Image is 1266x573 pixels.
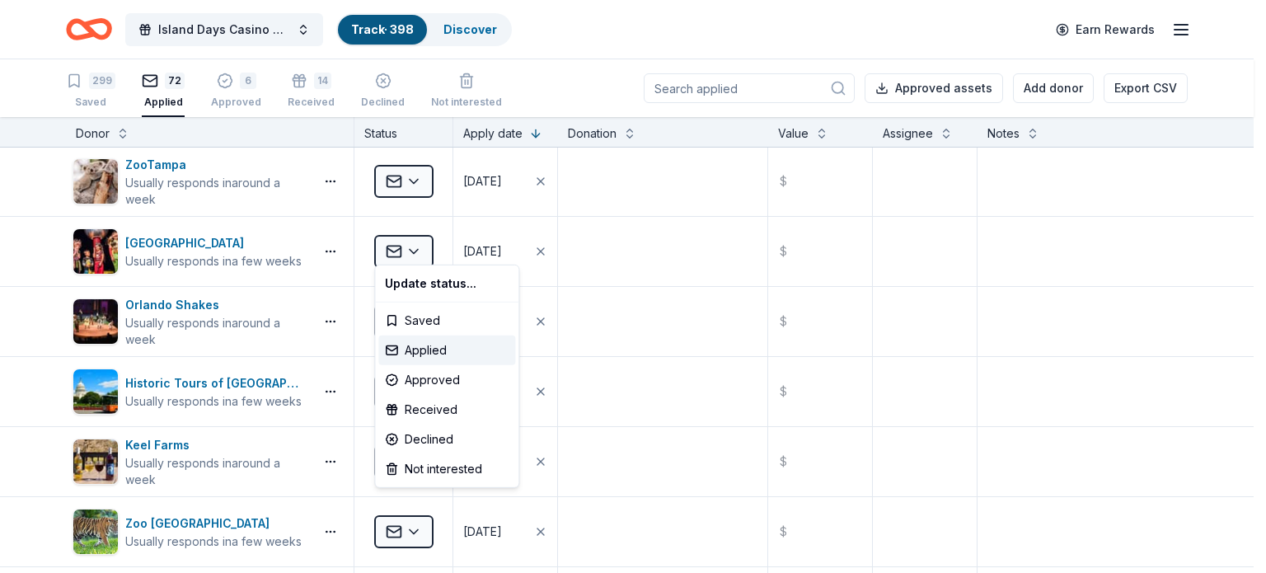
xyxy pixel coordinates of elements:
div: Approved [378,365,515,395]
div: Saved [378,306,515,336]
div: Declined [378,425,515,454]
div: Update status... [378,269,515,298]
div: Not interested [378,454,515,484]
div: Applied [378,336,515,365]
div: Received [378,395,515,425]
